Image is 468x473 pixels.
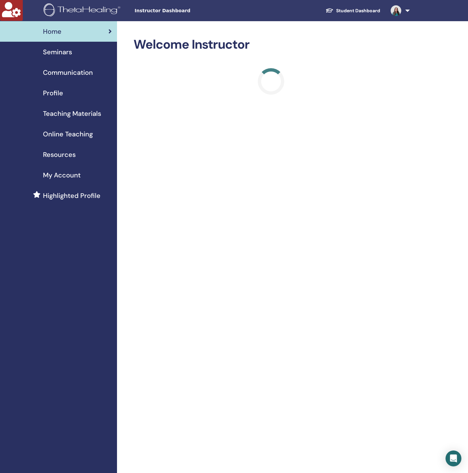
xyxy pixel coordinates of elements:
span: Online Teaching [43,129,93,139]
span: Home [43,26,61,36]
span: Profile [43,88,63,98]
span: Instructor Dashboard [135,7,234,14]
img: default.jpg [391,5,401,16]
div: Open Intercom Messenger [446,450,461,466]
img: logo.png [44,3,123,18]
span: Resources [43,150,76,160]
span: Highlighted Profile [43,191,100,201]
span: My Account [43,170,81,180]
span: Seminars [43,47,72,57]
h2: Welcome Instructor [134,37,409,52]
span: Teaching Materials [43,109,101,118]
span: Communication [43,68,93,77]
a: Student Dashboard [320,5,385,17]
img: graduation-cap-white.svg [326,8,333,13]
